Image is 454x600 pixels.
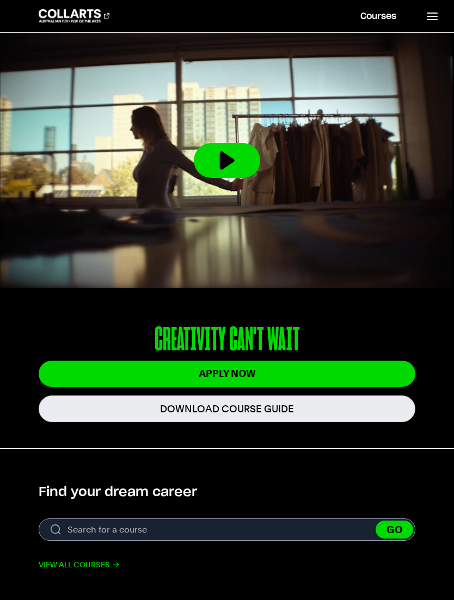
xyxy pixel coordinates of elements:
[39,558,120,571] a: View all courses
[39,484,197,501] h2: Find your dream career
[39,518,415,541] input: Search for a course
[39,323,415,358] p: CREATIVITY CAN'T WAIT
[39,518,415,541] form: Search
[39,395,415,422] a: Download Course Guide
[376,521,413,539] button: GO
[39,361,415,386] a: Apply Now
[39,9,109,22] div: Go to homepage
